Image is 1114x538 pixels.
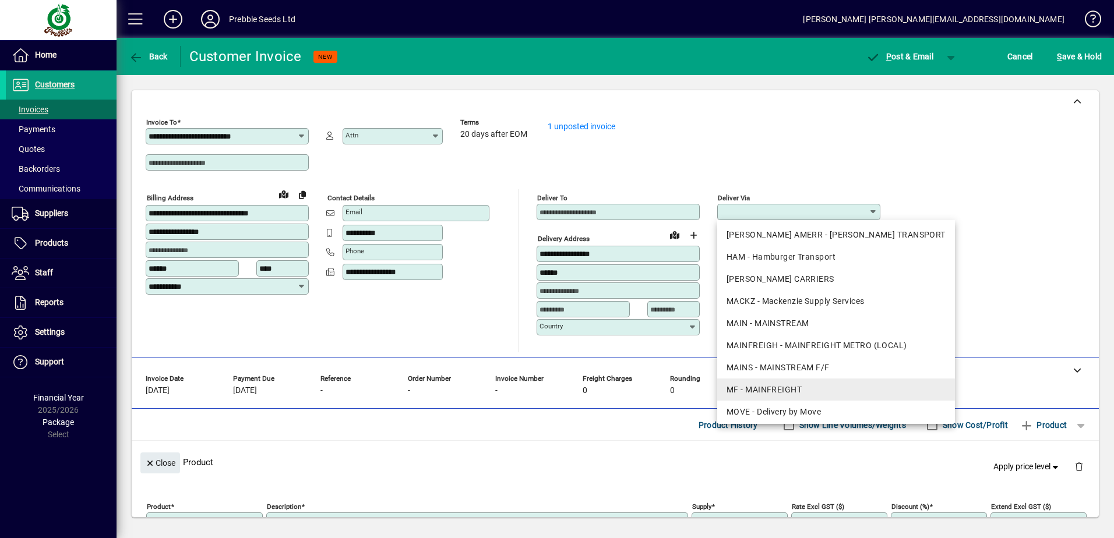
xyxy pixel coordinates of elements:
[346,208,362,216] mat-label: Email
[233,386,257,395] span: [DATE]
[274,185,293,203] a: View on map
[6,259,117,288] a: Staff
[1057,47,1102,66] span: ave & Hold
[6,100,117,119] a: Invoices
[6,348,117,377] a: Support
[6,159,117,179] a: Backorders
[866,52,933,61] span: ost & Email
[727,362,946,374] div: MAINS - MAINSTREAM F/F
[991,502,1051,511] mat-label: Extend excl GST ($)
[6,119,117,139] a: Payments
[145,454,175,473] span: Close
[1020,416,1067,434] span: Product
[717,290,955,312] mat-option: MACKZ - Mackenzie Supply Services
[35,268,53,277] span: Staff
[727,229,946,241] div: [PERSON_NAME] AMERR - [PERSON_NAME] TRANSPORT
[537,194,567,202] mat-label: Deliver To
[35,80,75,89] span: Customers
[803,10,1064,29] div: [PERSON_NAME] [PERSON_NAME][EMAIL_ADDRESS][DOMAIN_NAME]
[1054,46,1105,67] button: Save & Hold
[138,457,183,468] app-page-header-button: Close
[699,416,758,434] span: Product History
[12,125,55,134] span: Payments
[1065,461,1093,472] app-page-header-button: Delete
[6,288,117,317] a: Reports
[1014,415,1073,436] button: Product
[126,46,171,67] button: Back
[35,50,57,59] span: Home
[35,357,64,366] span: Support
[495,386,498,395] span: -
[717,224,955,246] mat-option: GLEN AMERR - GLEN AMER TRANSPORT
[1065,452,1093,480] button: Delete
[6,179,117,199] a: Communications
[540,322,563,330] mat-label: Country
[1007,47,1033,66] span: Cancel
[6,199,117,228] a: Suppliers
[718,194,750,202] mat-label: Deliver via
[727,384,946,396] div: MF - MAINFREIGHT
[717,268,955,290] mat-option: KENN - KENNEDY CARRIERS
[6,41,117,70] a: Home
[993,461,1061,473] span: Apply price level
[1076,2,1099,40] a: Knowledge Base
[717,378,955,401] mat-option: MF - MAINFREIGHT
[670,386,675,395] span: 0
[684,226,703,245] button: Choose address
[147,502,171,511] mat-label: Product
[1004,46,1036,67] button: Cancel
[548,122,615,131] a: 1 unposted invoice
[12,105,48,114] span: Invoices
[717,401,955,423] mat-option: MOVE - Delivery by Move
[6,318,117,347] a: Settings
[132,441,1099,483] div: Product
[665,225,684,244] a: View on map
[12,144,45,154] span: Quotes
[6,229,117,258] a: Products
[694,415,763,436] button: Product History
[320,386,323,395] span: -
[717,312,955,334] mat-option: MAIN - MAINSTREAM
[189,47,302,66] div: Customer Invoice
[229,10,295,29] div: Prebble Seeds Ltd
[792,502,844,511] mat-label: Rate excl GST ($)
[692,502,711,511] mat-label: Supply
[860,46,939,67] button: Post & Email
[346,131,358,139] mat-label: Attn
[1057,52,1062,61] span: S
[727,273,946,285] div: [PERSON_NAME] CARRIERS
[886,52,891,61] span: P
[117,46,181,67] app-page-header-button: Back
[140,452,180,473] button: Close
[318,53,333,61] span: NEW
[35,208,68,218] span: Suppliers
[717,356,955,378] mat-option: MAINS - MAINSTREAM F/F
[146,118,177,126] mat-label: Invoice To
[727,295,946,307] div: MACKZ - Mackenzie Supply Services
[727,251,946,263] div: HAM - Hamburger Transport
[6,139,117,159] a: Quotes
[35,238,68,247] span: Products
[192,9,229,30] button: Profile
[267,502,301,511] mat-label: Description
[35,298,64,307] span: Reports
[293,185,312,204] button: Copy to Delivery address
[43,417,74,427] span: Package
[346,247,364,255] mat-label: Phone
[129,52,168,61] span: Back
[460,130,527,139] span: 20 days after EOM
[891,502,929,511] mat-label: Discount (%)
[717,423,955,445] mat-option: PBT - PBT
[727,339,946,352] div: MAINFREIGH - MAINFREIGHT METRO (LOCAL)
[989,456,1066,477] button: Apply price level
[797,419,906,431] label: Show Line Volumes/Weights
[35,327,65,337] span: Settings
[717,246,955,268] mat-option: HAM - Hamburger Transport
[154,9,192,30] button: Add
[717,334,955,356] mat-option: MAINFREIGH - MAINFREIGHT METRO (LOCAL)
[727,317,946,330] div: MAIN - MAINSTREAM
[408,386,410,395] span: -
[12,184,80,193] span: Communications
[583,386,587,395] span: 0
[33,393,84,402] span: Financial Year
